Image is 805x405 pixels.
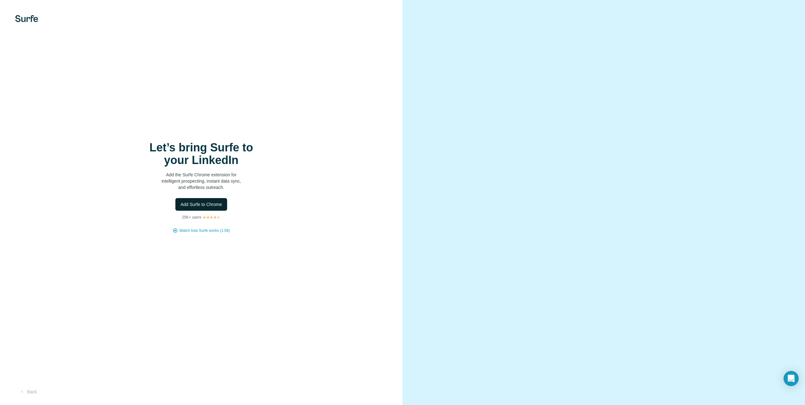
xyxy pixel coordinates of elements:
[180,201,222,208] span: Add Surfe to Chrome
[182,214,201,220] p: 25K+ users
[784,371,799,386] div: Open Intercom Messenger
[203,215,220,219] img: Rating Stars
[138,141,264,167] h1: Let’s bring Surfe to your LinkedIn
[138,172,264,191] p: Add the Surfe Chrome extension for intelligent prospecting, instant data sync, and effortless out...
[15,15,38,22] img: Surfe's logo
[179,228,230,233] button: Watch how Surfe works (1:58)
[15,386,41,397] button: Back
[175,198,227,211] button: Add Surfe to Chrome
